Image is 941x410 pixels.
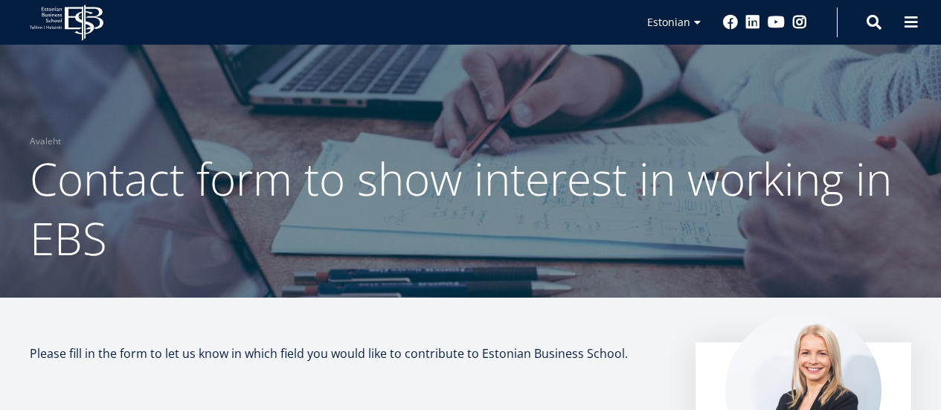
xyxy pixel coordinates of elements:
a: Youtube [768,15,785,30]
a: Facebook [723,15,738,30]
a: Linkedin [745,15,760,30]
p: Please fill in the form to let us know in which field you would like to contribute to Estonian Bu... [30,342,666,365]
a: Avaleht [30,134,61,149]
a: Instagram [792,15,807,30]
span: Contact form to show interest in working in EBS [30,148,892,269]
